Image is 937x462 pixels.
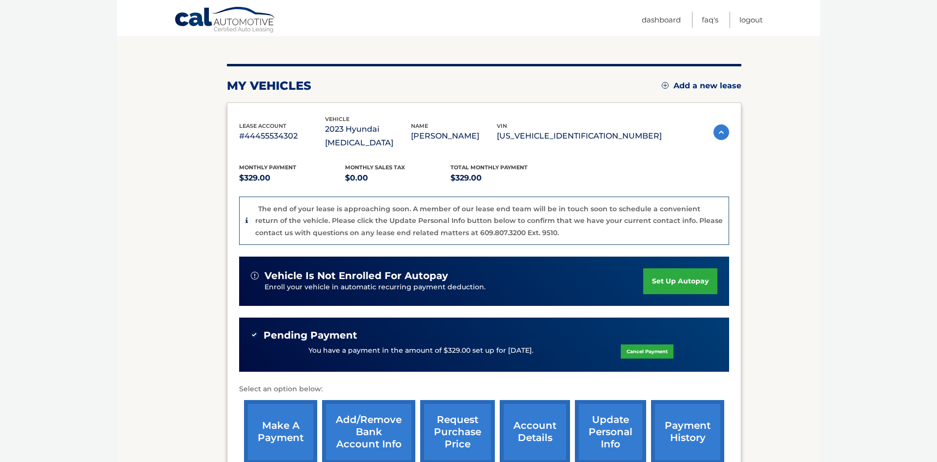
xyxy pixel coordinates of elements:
span: Total Monthly Payment [450,164,528,171]
span: Pending Payment [264,329,357,341]
span: name [411,122,428,129]
p: 2023 Hyundai [MEDICAL_DATA] [325,122,411,150]
a: Cal Automotive [174,6,277,35]
img: accordion-active.svg [713,124,729,140]
a: set up autopay [643,268,717,294]
p: Select an option below: [239,383,729,395]
p: The end of your lease is approaching soon. A member of our lease end team will be in touch soon t... [255,204,723,237]
span: Monthly Payment [239,164,296,171]
span: vehicle is not enrolled for autopay [265,270,448,282]
p: You have a payment in the amount of $329.00 set up for [DATE]. [308,345,533,356]
img: alert-white.svg [251,272,259,280]
p: Enroll your vehicle in automatic recurring payment deduction. [265,282,643,293]
h2: my vehicles [227,79,311,93]
a: Dashboard [642,12,681,28]
span: Monthly sales Tax [345,164,405,171]
a: FAQ's [702,12,718,28]
img: check-green.svg [251,331,258,338]
a: Add a new lease [662,81,741,91]
p: $329.00 [450,171,556,185]
a: Logout [739,12,763,28]
p: $329.00 [239,171,345,185]
span: vehicle [325,116,349,122]
span: lease account [239,122,286,129]
p: [PERSON_NAME] [411,129,497,143]
img: add.svg [662,82,669,89]
span: vin [497,122,507,129]
p: [US_VEHICLE_IDENTIFICATION_NUMBER] [497,129,662,143]
p: #44455534302 [239,129,325,143]
p: $0.00 [345,171,451,185]
a: Cancel Payment [621,344,673,359]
